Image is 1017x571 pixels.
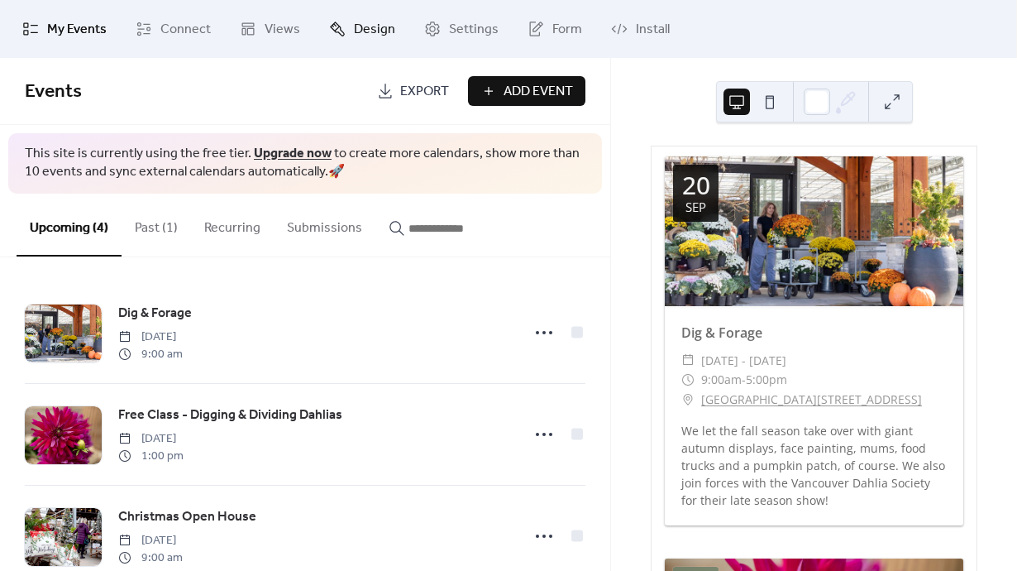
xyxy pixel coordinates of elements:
[118,506,256,528] a: Christmas Open House
[254,141,332,166] a: Upgrade now
[274,194,375,255] button: Submissions
[317,7,408,51] a: Design
[552,20,582,40] span: Form
[701,351,786,371] span: [DATE] - [DATE]
[160,20,211,40] span: Connect
[681,351,695,371] div: ​
[682,173,710,198] div: 20
[742,370,746,390] span: -
[227,7,313,51] a: Views
[365,76,461,106] a: Export
[746,370,787,390] span: 5:00pm
[701,390,922,410] a: [GEOGRAPHIC_DATA][STREET_ADDRESS]
[400,82,449,102] span: Export
[118,405,342,425] span: Free Class - Digging & Dividing Dahlias
[504,82,573,102] span: Add Event
[599,7,682,51] a: Install
[681,390,695,410] div: ​
[25,74,82,110] span: Events
[449,20,499,40] span: Settings
[636,20,670,40] span: Install
[685,201,706,214] div: Sep
[701,370,742,390] span: 9:00am
[47,20,107,40] span: My Events
[681,370,695,390] div: ​
[468,76,585,106] button: Add Event
[191,194,274,255] button: Recurring
[265,20,300,40] span: Views
[123,7,223,51] a: Connect
[118,532,183,549] span: [DATE]
[118,405,342,426] a: Free Class - Digging & Dividing Dahlias
[118,448,184,465] span: 1:00 pm
[118,346,183,363] span: 9:00 am
[17,194,122,257] button: Upcoming (4)
[665,422,963,509] div: We let the fall season take over with giant autumn displays, face painting, mums, food trucks and...
[25,145,585,182] span: This site is currently using the free tier. to create more calendars, show more than 10 events an...
[118,430,184,448] span: [DATE]
[412,7,511,51] a: Settings
[118,549,183,567] span: 9:00 am
[354,20,395,40] span: Design
[118,303,192,324] a: Dig & Forage
[118,507,256,527] span: Christmas Open House
[118,304,192,324] span: Dig & Forage
[665,323,963,343] div: Dig & Forage
[118,329,183,346] span: [DATE]
[122,194,191,255] button: Past (1)
[515,7,594,51] a: Form
[10,7,119,51] a: My Events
